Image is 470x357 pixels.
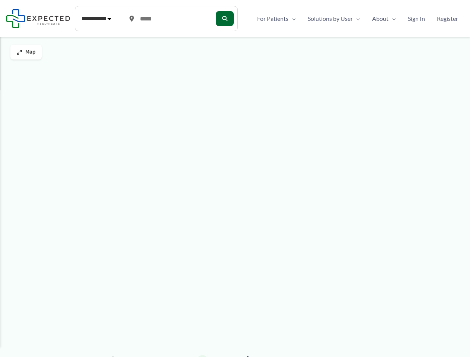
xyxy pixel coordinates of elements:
a: Solutions by UserMenu Toggle [302,13,366,24]
span: For Patients [257,13,288,24]
a: Register [431,13,464,24]
span: Register [437,13,458,24]
a: AboutMenu Toggle [366,13,402,24]
img: Maximize [16,49,22,55]
img: Expected Healthcare Logo - side, dark font, small [6,9,70,28]
span: Sign In [408,13,425,24]
span: About [372,13,389,24]
button: Map [10,45,42,59]
span: Menu Toggle [389,13,396,24]
a: Sign In [402,13,431,24]
span: Menu Toggle [353,13,360,24]
span: Menu Toggle [288,13,296,24]
span: Solutions by User [308,13,353,24]
a: For PatientsMenu Toggle [251,13,302,24]
span: Map [25,49,36,55]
